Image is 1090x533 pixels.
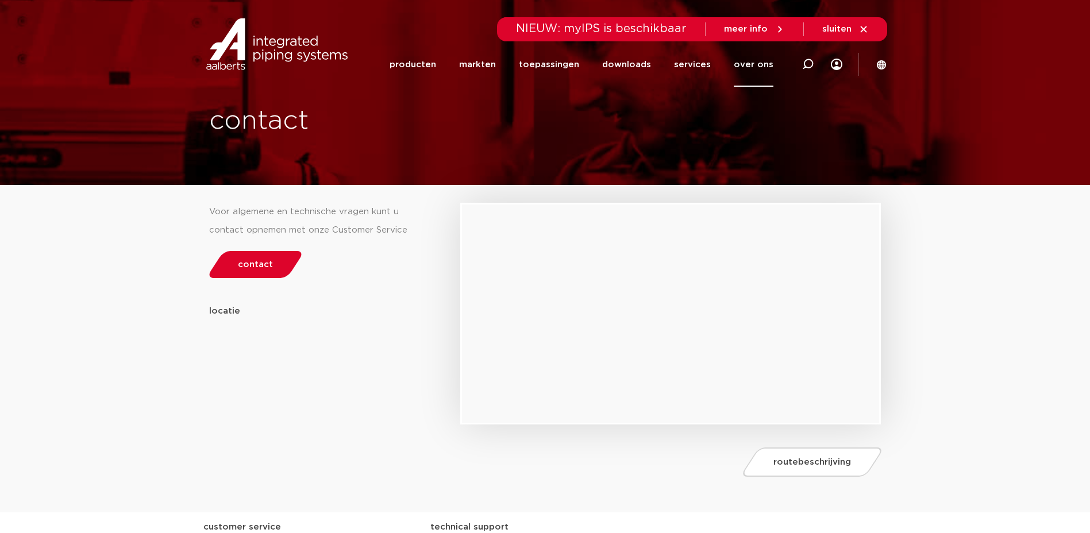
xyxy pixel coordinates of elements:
[724,25,768,33] span: meer info
[390,43,773,87] nav: Menu
[822,24,869,34] a: sluiten
[740,447,885,477] a: routebeschrijving
[773,458,851,466] span: routebeschrijving
[390,43,436,87] a: producten
[734,43,773,87] a: over ons
[516,23,687,34] span: NIEUW: myIPS is beschikbaar
[206,251,305,278] a: contact
[831,41,842,87] div: my IPS
[602,43,651,87] a: downloads
[674,43,711,87] a: services
[209,203,426,240] div: Voor algemene en technische vragen kunt u contact opnemen met onze Customer Service
[209,307,240,315] strong: locatie
[238,260,273,269] span: contact
[209,103,587,140] h1: contact
[519,43,579,87] a: toepassingen
[203,523,509,531] strong: customer service technical support
[724,24,785,34] a: meer info
[459,43,496,87] a: markten
[822,25,852,33] span: sluiten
